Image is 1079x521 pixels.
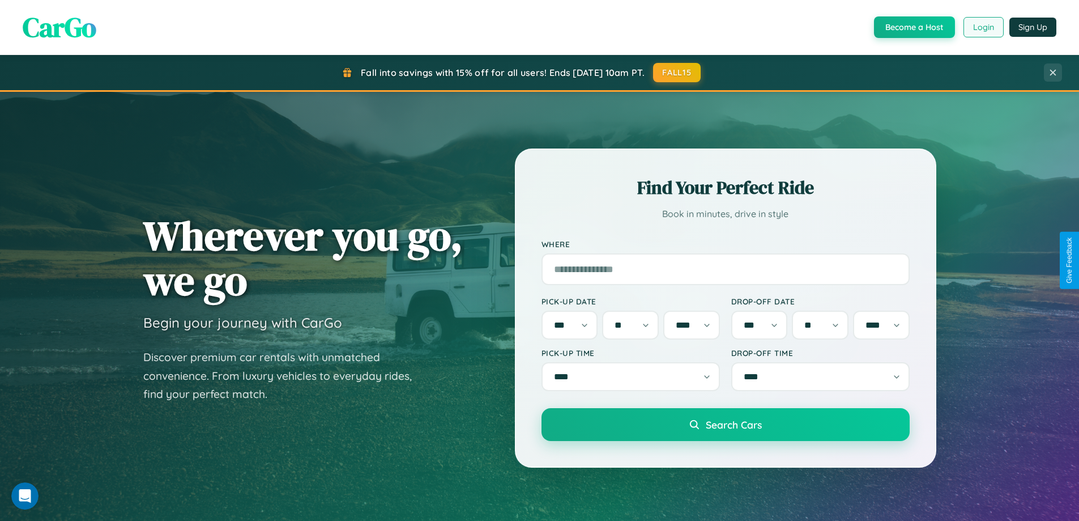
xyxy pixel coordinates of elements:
button: Become a Host [874,16,955,38]
label: Where [541,239,910,249]
label: Drop-off Time [731,348,910,358]
label: Pick-up Date [541,296,720,306]
iframe: Intercom live chat [11,482,39,510]
button: Login [963,17,1004,37]
p: Discover premium car rentals with unmatched convenience. From luxury vehicles to everyday rides, ... [143,348,427,404]
h1: Wherever you go, we go [143,213,463,303]
span: Search Cars [706,418,762,431]
label: Drop-off Date [731,296,910,306]
h2: Find Your Perfect Ride [541,175,910,200]
span: Fall into savings with 15% off for all users! Ends [DATE] 10am PT. [361,67,645,78]
button: Sign Up [1009,18,1056,37]
p: Book in minutes, drive in style [541,206,910,222]
button: Search Cars [541,408,910,441]
span: CarGo [23,9,96,46]
div: Give Feedback [1065,238,1073,283]
label: Pick-up Time [541,348,720,358]
button: FALL15 [653,63,701,82]
h3: Begin your journey with CarGo [143,314,342,331]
